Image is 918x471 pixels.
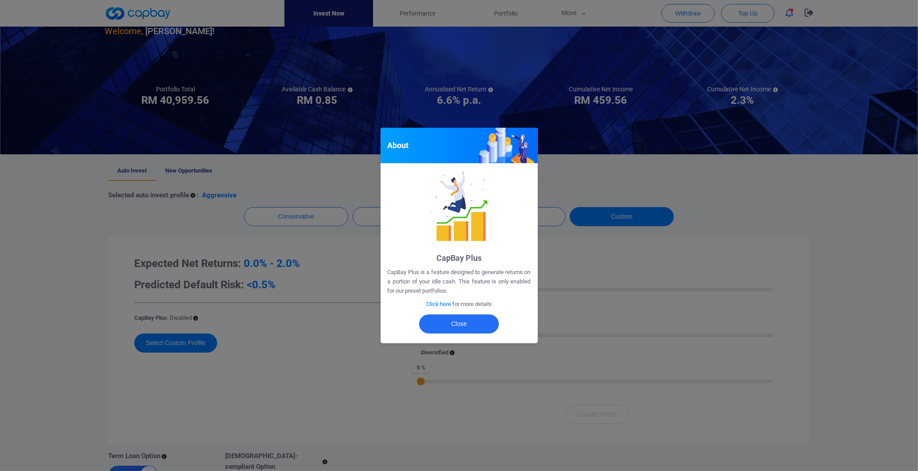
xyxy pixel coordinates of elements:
span: Click here [426,301,451,307]
img: CapBay Plus [423,170,495,242]
h4: CapBay Plus [436,253,482,263]
h5: About [388,140,409,151]
button: Close [419,314,499,334]
p: CapBay Plus is a feature designed to generate returns on a portion of your idle cash. This featur... [388,268,531,295]
p: for more details [388,300,531,309]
